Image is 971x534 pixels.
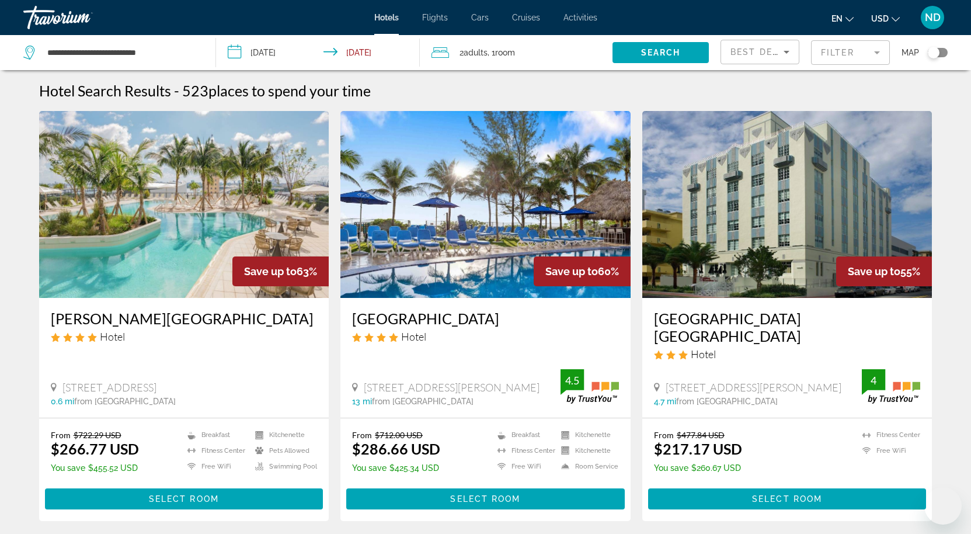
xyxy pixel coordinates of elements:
div: 4 star Hotel [352,330,619,343]
button: Search [612,42,709,63]
div: 4 [862,373,885,387]
a: [GEOGRAPHIC_DATA] [352,310,619,327]
span: , 1 [488,44,515,61]
a: Hotels [374,13,399,22]
button: Filter [811,40,890,65]
h1: Hotel Search Results [39,82,171,99]
button: Select Room [648,488,927,509]
li: Pets Allowed [249,446,317,456]
div: 4.5 [561,373,584,387]
span: 0.6 mi [51,397,74,406]
span: Hotel [401,330,426,343]
li: Free WiFi [182,462,249,471]
span: Hotel [100,330,125,343]
li: Fitness Center [182,446,249,456]
li: Swimming Pool [249,462,317,471]
span: ND [925,12,941,23]
span: [STREET_ADDRESS][PERSON_NAME] [666,381,841,394]
li: Free WiFi [857,446,920,456]
span: - [174,82,179,99]
button: Check-in date: Dec 26, 2025 Check-out date: Dec 27, 2025 [216,35,420,70]
span: [STREET_ADDRESS][PERSON_NAME] [364,381,540,394]
a: Select Room [648,491,927,504]
div: 60% [534,256,631,286]
p: $455.52 USD [51,463,139,473]
span: Save up to [848,265,900,278]
button: Travelers: 2 adults, 0 children [420,35,612,70]
a: [GEOGRAPHIC_DATA] [GEOGRAPHIC_DATA] [654,310,921,345]
li: Fitness Center [492,446,555,456]
span: USD [871,14,889,23]
del: $712.00 USD [375,430,423,440]
button: Select Room [346,488,625,509]
button: Toggle map [919,47,948,58]
p: $260.67 USD [654,463,742,473]
a: Select Room [45,491,323,504]
div: 55% [836,256,932,286]
iframe: Button to launch messaging window [924,487,962,525]
span: 4.7 mi [654,397,676,406]
span: Best Deals [730,47,791,57]
a: Travorium [23,2,140,33]
span: Room [495,48,515,57]
span: Select Room [149,494,219,504]
span: 13 mi [352,397,372,406]
a: Hotel image [340,111,631,298]
span: You save [352,463,387,473]
li: Fitness Center [857,430,920,440]
span: Save up to [545,265,598,278]
span: You save [51,463,85,473]
div: 4 star Hotel [51,330,318,343]
a: [PERSON_NAME][GEOGRAPHIC_DATA] [51,310,318,327]
li: Breakfast [182,430,249,440]
span: en [831,14,843,23]
ins: $286.66 USD [352,440,440,457]
li: Kitchenette [555,446,619,456]
span: You save [654,463,688,473]
ins: $266.77 USD [51,440,139,457]
button: Change currency [871,10,900,27]
img: trustyou-badge.svg [862,369,920,404]
h2: 523 [182,82,371,99]
span: 2 [460,44,488,61]
span: Select Room [450,494,520,504]
mat-select: Sort by [730,45,789,59]
span: From [51,430,71,440]
a: Flights [422,13,448,22]
a: Cars [471,13,489,22]
del: $722.29 USD [74,430,121,440]
img: trustyou-badge.svg [561,369,619,404]
span: from [GEOGRAPHIC_DATA] [676,397,778,406]
img: Hotel image [642,111,932,298]
span: Adults [464,48,488,57]
li: Room Service [555,462,619,471]
span: from [GEOGRAPHIC_DATA] [74,397,176,406]
button: Change language [831,10,854,27]
button: Select Room [45,488,323,509]
span: Select Room [752,494,822,504]
span: From [352,430,372,440]
button: User Menu [917,5,948,30]
a: Hotel image [39,111,329,298]
ins: $217.17 USD [654,440,742,457]
div: 3 star Hotel [654,348,921,360]
span: from [GEOGRAPHIC_DATA] [372,397,474,406]
li: Breakfast [492,430,555,440]
span: [STREET_ADDRESS] [62,381,156,394]
span: Search [641,48,681,57]
a: Select Room [346,491,625,504]
a: Activities [563,13,597,22]
li: Kitchenette [555,430,619,440]
li: Free WiFi [492,462,555,471]
span: places to spend your time [208,82,371,99]
a: Cruises [512,13,540,22]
